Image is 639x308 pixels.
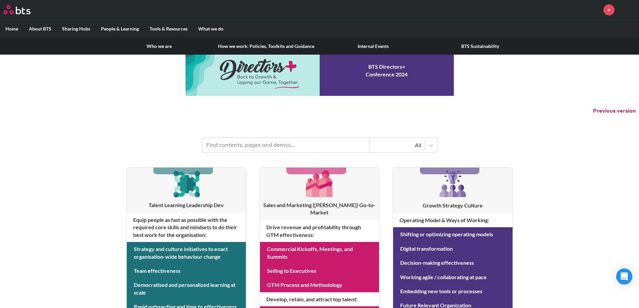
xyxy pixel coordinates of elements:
h4: Drive revenue and profitability through GTM effectiveness : [260,220,379,242]
h3: Sales and Marketing ([PERSON_NAME]) Go-to-Market [260,201,379,217]
h3: Talent Learning Leadership Dev [127,201,246,209]
img: BTS Logo [3,5,31,14]
a: + [603,4,615,15]
div: Open Intercom Messenger [616,268,632,285]
img: [object Object] [170,168,202,199]
img: Dustin Long [620,2,636,18]
input: Find contents, pages and demos... [202,138,370,152]
button: Previous version [593,107,636,115]
img: [object Object] [437,168,469,200]
a: Conference 2024 [185,46,454,96]
h4: Equip people as fast as possible with the required core skills and mindsets to do their best work... [127,213,246,242]
label: Tools & Resources [144,20,193,38]
a: Profile [620,2,636,18]
img: [object Object] [304,168,335,199]
label: What we do [193,20,229,38]
label: Sharing Hubs [57,20,96,38]
h4: Operating Model & Ways of Working : [393,213,512,227]
h3: Growth Strategy Culture [393,202,512,209]
a: Go home [3,5,43,14]
label: People & Learning [96,20,144,38]
div: All [373,141,421,149]
label: About BTS [23,20,57,38]
h4: Develop, retain, and attract top talent : [260,292,379,306]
